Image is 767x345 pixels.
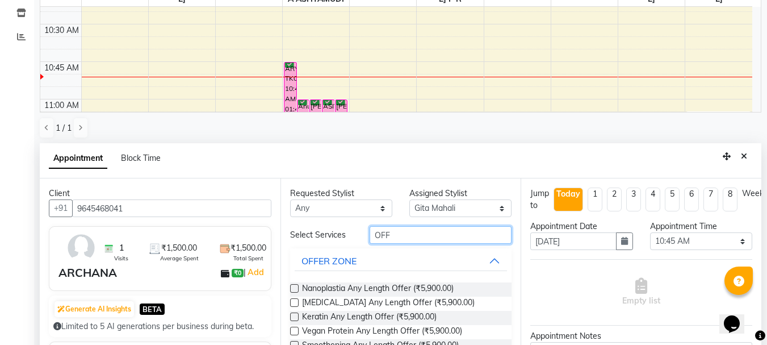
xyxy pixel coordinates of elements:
img: avatar [65,231,98,264]
div: Limited to 5 AI generations per business during beta. [53,321,267,332]
span: Empty list [622,278,660,307]
div: Appointment Time [650,221,752,232]
span: ₹1,500.00 [230,242,266,254]
div: Assigned Stylist [409,188,512,199]
input: Search by Name/Mobile/Email/Code [72,199,271,217]
div: Requested Stylist [290,188,392,199]
span: Appointment [49,148,107,169]
span: Total Spent [233,254,263,263]
input: yyyy-mm-dd [530,232,616,250]
div: Client [49,188,271,199]
span: BETA [140,304,165,314]
span: Nanoplastia Any Length Offer (₹5,900.00) [302,282,454,297]
button: +91 [49,199,73,217]
div: 10:30 AM [42,24,81,36]
div: 11:00 AM [42,99,81,111]
li: 2 [607,188,622,211]
span: 1 / 1 [56,122,72,134]
li: 1 [588,188,602,211]
span: [MEDICAL_DATA] Any Length Offer (₹5,900.00) [302,297,475,311]
span: Visits [114,254,128,263]
button: Generate AI Insights [55,301,134,317]
span: 1 [119,242,124,254]
input: Search by service name [370,226,512,244]
div: Today [556,188,580,200]
span: Average Spent [160,254,199,263]
li: 4 [646,188,660,211]
div: ARCHANA [58,264,117,281]
div: Appointment Date [530,221,632,232]
span: ₹0 [232,269,244,278]
li: 3 [626,188,641,211]
li: 6 [684,188,699,211]
span: ₹1,500.00 [161,242,197,254]
iframe: chat widget [719,300,756,334]
div: [PERSON_NAME], TK04, 11:00 AM-11:30 AM, Normal Hair Cut [336,100,347,173]
a: Add [246,265,266,279]
button: OFFER ZONE [295,251,508,271]
li: 5 [665,188,680,211]
li: 7 [703,188,718,211]
span: Keratin Any Length Offer (₹5,900.00) [302,311,437,325]
div: 10:45 AM [42,62,81,74]
div: OFFER ZONE [301,254,357,268]
span: | [244,265,266,279]
div: Select Services [282,229,361,241]
span: Block Time [121,153,161,163]
div: ASIYA, TK06, 11:00 AM-12:00 PM, Fruit Facial [322,100,334,248]
div: Jump to [530,188,549,211]
li: 8 [723,188,737,211]
span: Vegan Protein Any Length Offer (₹5,900.00) [302,325,462,339]
div: Appointment Notes [530,330,752,342]
button: Close [736,148,752,165]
